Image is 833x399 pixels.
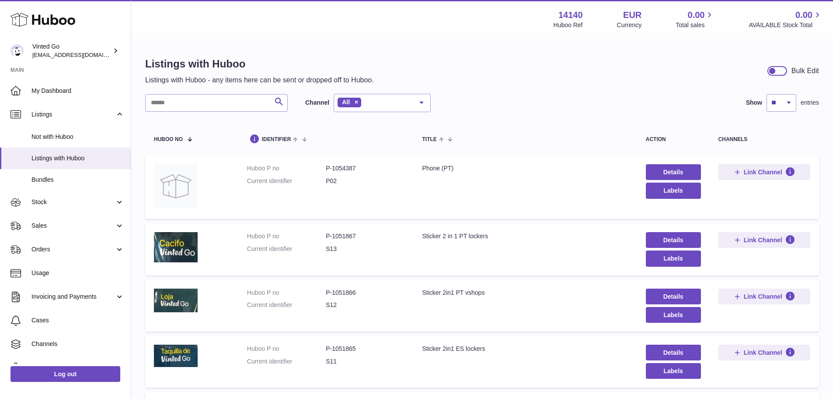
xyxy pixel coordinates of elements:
img: Sticker 2in1 PT vshops [154,289,198,312]
span: Invoicing and Payments [31,293,115,301]
dd: S12 [326,301,404,309]
span: Stock [31,198,115,206]
span: Link Channel [744,349,782,357]
a: Details [646,232,701,248]
dd: P-1051865 [326,345,404,353]
button: Link Channel [718,164,810,180]
span: Sales [31,222,115,230]
button: Labels [646,363,701,379]
dd: P-1051866 [326,289,404,297]
a: Log out [10,366,120,382]
span: Link Channel [744,293,782,300]
img: internalAdmin-14140@internal.huboo.com [10,44,24,57]
button: Link Channel [718,289,810,304]
div: Bulk Edit [791,66,819,76]
button: Labels [646,251,701,266]
dt: Huboo P no [247,289,326,297]
a: Details [646,345,701,360]
span: Orders [31,245,115,254]
span: entries [801,99,819,107]
span: title [422,137,436,142]
span: My Dashboard [31,87,124,95]
span: Total sales [676,21,714,29]
img: Sticker 2 in 1 PT lockers [154,232,198,262]
span: Not with Huboo [31,133,124,141]
div: Currency [617,21,642,29]
dt: Huboo P no [247,345,326,353]
div: Vinted Go [32,42,111,59]
a: 0.00 AVAILABLE Stock Total [749,9,823,29]
span: Huboo no [154,137,183,142]
div: Huboo Ref [554,21,583,29]
span: 0.00 [795,9,812,21]
a: Details [646,164,701,180]
dd: P02 [326,177,404,185]
img: Phone (PT) [154,164,198,208]
span: Listings [31,110,115,119]
label: Channel [305,99,329,107]
dt: Current identifier [247,301,326,309]
dt: Huboo P no [247,164,326,173]
dd: P-1054387 [326,164,404,173]
span: Link Channel [744,236,782,244]
img: Sticker 2in1 ES lockers [154,345,198,367]
strong: 14140 [558,9,583,21]
span: Settings [31,364,124,372]
div: channels [718,137,810,142]
dt: Current identifier [247,357,326,366]
div: Sticker 2 in 1 PT lockers [422,232,628,240]
span: Link Channel [744,168,782,176]
dt: Huboo P no [247,232,326,240]
h1: Listings with Huboo [145,57,374,71]
label: Show [746,99,762,107]
dd: S13 [326,245,404,253]
dd: P-1051867 [326,232,404,240]
span: Usage [31,269,124,277]
button: Link Channel [718,232,810,248]
span: Cases [31,316,124,325]
p: Listings with Huboo - any items here can be sent or dropped off to Huboo. [145,75,374,85]
a: 0.00 Total sales [676,9,714,29]
span: AVAILABLE Stock Total [749,21,823,29]
span: 0.00 [688,9,705,21]
span: Listings with Huboo [31,154,124,162]
dd: S11 [326,357,404,366]
div: Sticker 2in1 ES lockers [422,345,628,353]
button: Labels [646,307,701,323]
button: Link Channel [718,345,810,360]
span: [EMAIL_ADDRESS][DOMAIN_NAME] [32,51,129,58]
dt: Current identifier [247,177,326,185]
div: action [646,137,701,142]
span: All [342,99,350,106]
strong: EUR [623,9,641,21]
button: Labels [646,183,701,198]
div: Phone (PT) [422,164,628,173]
a: Details [646,289,701,304]
span: Bundles [31,176,124,184]
dt: Current identifier [247,245,326,253]
span: Channels [31,340,124,348]
div: Sticker 2in1 PT vshops [422,289,628,297]
span: identifier [262,137,291,142]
